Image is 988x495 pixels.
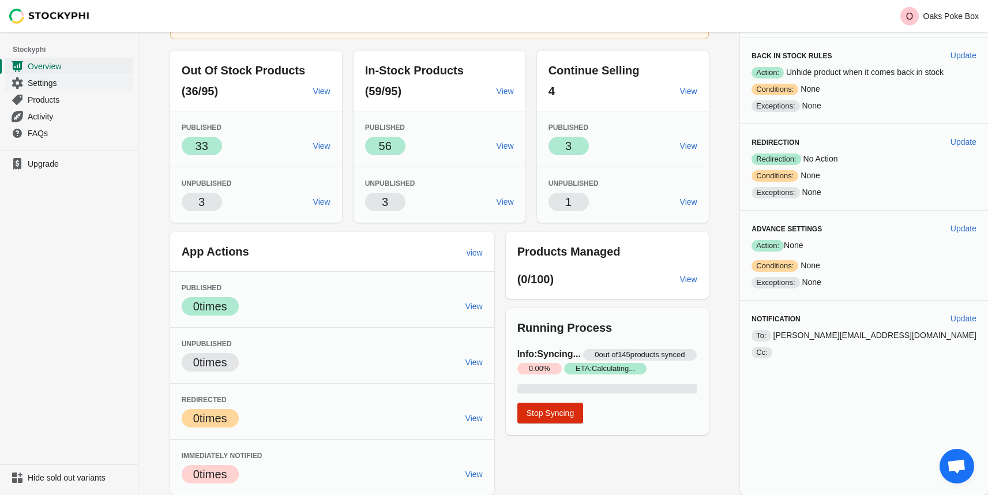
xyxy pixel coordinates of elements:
[182,284,221,292] span: Published
[951,314,976,323] span: Update
[752,186,976,198] p: None
[182,452,262,460] span: Immediately Notified
[549,64,640,77] span: Continue Selling
[752,276,976,288] p: None
[549,179,599,187] span: Unpublished
[28,94,131,106] span: Products
[5,470,133,486] a: Hide sold out variants
[28,111,131,122] span: Activity
[309,81,335,102] a: View
[5,74,133,91] a: Settings
[28,158,131,170] span: Upgrade
[461,464,487,485] a: View
[752,51,941,61] h3: Back in Stock Rules
[365,179,415,187] span: Unpublished
[900,7,919,25] span: Avatar with initials O
[5,125,133,141] a: FAQs
[752,187,799,198] span: Exceptions:
[28,127,131,139] span: FAQs
[906,12,912,21] text: O
[497,197,514,207] span: View
[28,472,131,483] span: Hide sold out variants
[752,260,976,272] p: None
[549,123,588,132] span: Published
[752,100,976,112] p: None
[680,87,697,96] span: View
[182,340,232,348] span: Unpublished
[365,64,464,77] span: In-Stock Products
[313,87,330,96] span: View
[752,170,976,182] p: None
[465,302,483,311] span: View
[946,308,981,329] button: Update
[752,239,976,252] p: None
[940,449,974,483] a: Open chat
[752,83,976,95] p: None
[182,85,218,97] span: (36/95)
[382,194,388,210] p: 3
[527,408,574,418] span: Stop Syncing
[193,356,227,369] span: 0 times
[896,5,984,28] button: Avatar with initials OOaks Poke Box
[517,363,562,374] span: 0.00 %
[492,192,519,212] a: View
[5,156,133,172] a: Upgrade
[5,108,133,125] a: Activity
[675,136,702,156] a: View
[467,248,483,257] span: view
[182,396,227,404] span: Redirected
[517,321,612,334] span: Running Process
[198,196,205,208] span: 3
[517,347,697,375] h3: Info: Syncing...
[752,224,941,234] h3: Advance Settings
[28,77,131,89] span: Settings
[182,123,221,132] span: Published
[465,414,483,423] span: View
[313,197,330,207] span: View
[564,363,647,374] span: ETA: Calculating...
[946,45,981,66] button: Update
[5,91,133,108] a: Products
[517,403,584,423] button: Stop Syncing
[752,330,771,342] span: To:
[752,66,976,78] p: Unhide product when it comes back in stock
[675,269,702,290] a: View
[193,468,227,481] span: 0 times
[946,218,981,239] button: Update
[752,67,784,78] span: Action:
[951,137,976,147] span: Update
[752,314,941,324] h3: Notification
[752,277,799,288] span: Exceptions:
[951,51,976,60] span: Update
[752,153,801,165] span: Redirection:
[549,85,555,97] span: 4
[752,170,798,182] span: Conditions:
[517,245,621,258] span: Products Managed
[379,140,392,152] span: 56
[752,100,799,112] span: Exceptions:
[951,224,976,233] span: Update
[309,192,335,212] a: View
[461,296,487,317] a: View
[680,197,697,207] span: View
[497,141,514,151] span: View
[752,84,798,95] span: Conditions:
[196,140,208,152] span: 33
[365,85,401,97] span: (59/95)
[680,141,697,151] span: View
[182,64,305,77] span: Out Of Stock Products
[182,179,232,187] span: Unpublished
[923,12,979,21] p: Oaks Poke Box
[752,347,772,358] span: Cc:
[465,358,483,367] span: View
[9,9,90,24] img: Stockyphi
[13,44,138,55] span: Stockyphi
[517,273,554,286] span: (0/100)
[752,153,976,165] p: No Action
[752,138,941,147] h3: Redirection
[309,136,335,156] a: View
[461,408,487,429] a: View
[193,412,227,425] span: 0 times
[492,81,519,102] a: View
[583,349,696,361] span: 0 out of 145 products synced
